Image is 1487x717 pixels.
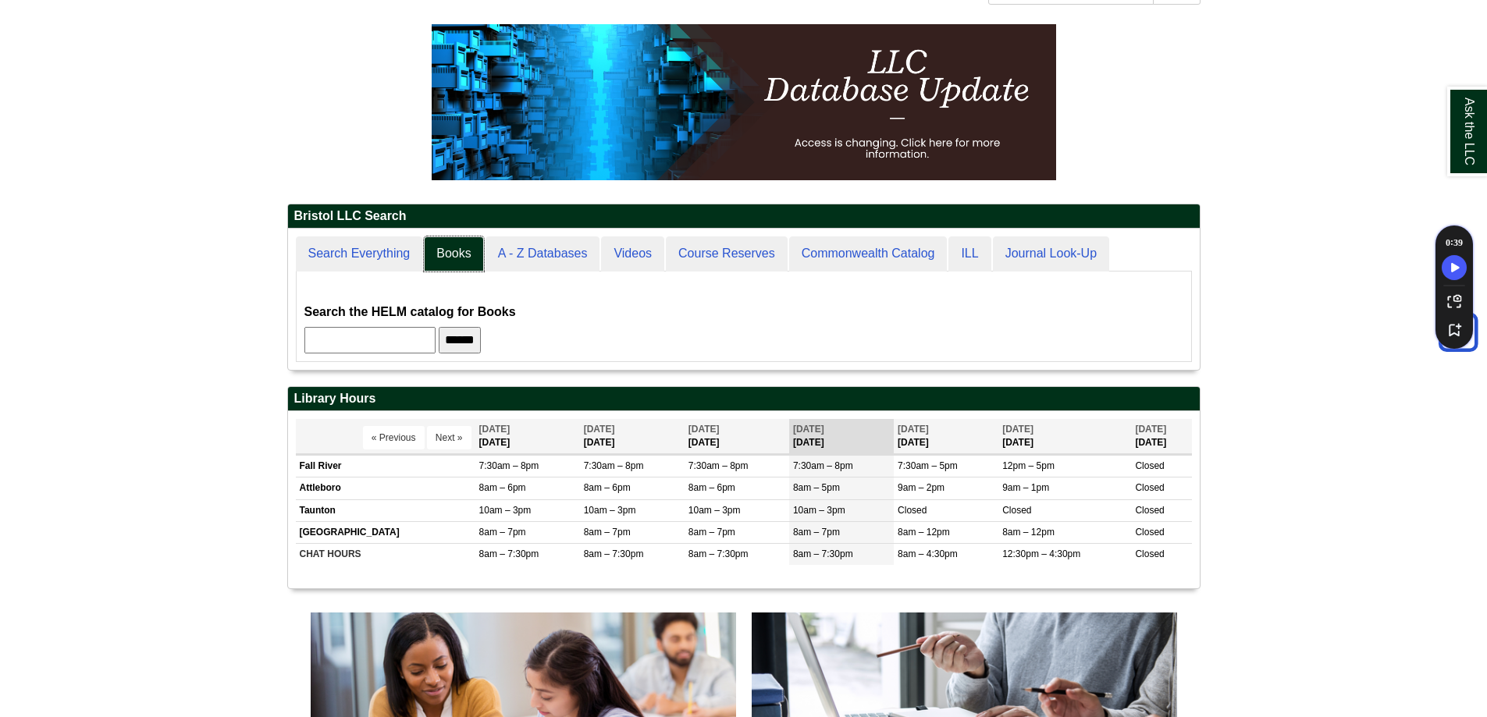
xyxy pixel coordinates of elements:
span: [DATE] [1002,424,1033,435]
a: Books [424,236,483,272]
span: Closed [1135,527,1164,538]
span: [DATE] [793,424,824,435]
th: [DATE] [998,419,1131,454]
span: 7:30am – 8pm [688,460,749,471]
label: Search the HELM catalog for Books [304,301,516,323]
span: Closed [898,505,927,516]
span: 7:30am – 8pm [584,460,644,471]
th: [DATE] [475,419,580,454]
span: 12:30pm – 4:30pm [1002,548,1080,559]
span: 8am – 6pm [584,482,631,493]
td: Attleboro [296,477,475,499]
span: 10am – 3pm [793,505,845,516]
span: 8am – 6pm [688,482,735,493]
span: 7:30am – 5pm [898,460,958,471]
span: 8am – 7:30pm [688,548,749,559]
a: ILL [948,236,991,272]
span: Closed [1135,548,1164,559]
td: Fall River [296,456,475,477]
span: 8am – 7pm [688,527,735,538]
a: Back to Top [1433,321,1483,343]
span: Closed [1002,505,1031,516]
th: [DATE] [580,419,685,454]
th: [DATE] [1131,419,1191,454]
button: Next » [427,426,471,449]
span: 8am – 7pm [793,527,840,538]
span: 8am – 12pm [898,527,950,538]
span: 8am – 6pm [479,482,526,493]
a: A - Z Databases [486,236,600,272]
th: [DATE] [789,419,894,454]
span: Closed [1135,505,1164,516]
a: Commonwealth Catalog [789,236,948,272]
button: « Previous [363,426,425,449]
span: 7:30am – 8pm [793,460,853,471]
a: Journal Look-Up [993,236,1109,272]
span: 8am – 7:30pm [479,548,539,559]
h2: Bristol LLC Search [288,204,1200,229]
span: [DATE] [688,424,720,435]
span: 8am – 7pm [584,527,631,538]
span: 7:30am – 8pm [479,460,539,471]
span: 12pm – 5pm [1002,460,1055,471]
img: HTML tutorial [432,24,1056,180]
span: 9am – 1pm [1002,482,1049,493]
td: CHAT HOURS [296,543,475,565]
td: [GEOGRAPHIC_DATA] [296,521,475,543]
span: [DATE] [479,424,510,435]
span: 8am – 12pm [1002,527,1055,538]
span: 10am – 3pm [584,505,636,516]
td: Taunton [296,499,475,521]
th: [DATE] [685,419,789,454]
span: 8am – 7:30pm [793,548,853,559]
span: 8am – 7pm [479,527,526,538]
span: 8am – 7:30pm [584,548,644,559]
th: [DATE] [894,419,998,454]
span: 8am – 5pm [793,482,840,493]
span: Closed [1135,482,1164,493]
span: [DATE] [1135,424,1166,435]
a: Videos [601,236,664,272]
div: Books [304,279,1183,353]
a: Course Reserves [666,236,788,272]
span: 8am – 4:30pm [898,548,958,559]
a: Search Everything [296,236,423,272]
span: [DATE] [898,424,929,435]
span: Closed [1135,460,1164,471]
h2: Library Hours [288,387,1200,411]
span: 10am – 3pm [479,505,532,516]
span: 9am – 2pm [898,482,944,493]
span: 10am – 3pm [688,505,741,516]
span: [DATE] [584,424,615,435]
